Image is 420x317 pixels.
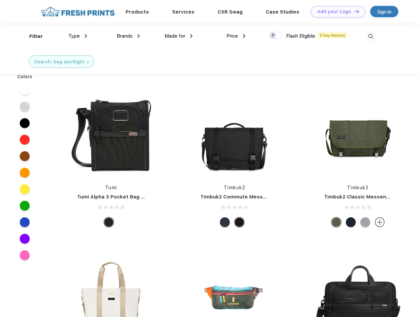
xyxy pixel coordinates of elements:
span: Made for [165,33,185,39]
span: Type [68,33,80,39]
div: Colors [12,73,38,80]
img: func=resize&h=266 [67,90,155,178]
img: func=resize&h=266 [314,90,402,178]
div: Sign in [377,8,391,16]
div: Eco Rind Pop [360,217,370,227]
div: Search: bag spotlight [34,58,85,65]
span: Price [226,33,238,39]
div: Filter [29,33,43,40]
div: Eco Army [331,217,341,227]
span: Brands [117,33,133,39]
div: Eco Nautical [220,217,230,227]
a: Timbuk2 Commute Messenger Bag [200,194,289,200]
a: Timbuk2 [347,185,369,190]
a: Tumi [105,185,117,190]
a: Products [126,9,149,15]
img: dropdown.png [85,34,87,38]
img: dropdown.png [243,34,245,38]
img: func=resize&h=266 [191,90,278,178]
img: dropdown.png [137,34,140,38]
div: Eco Black [234,217,244,227]
a: Timbuk2 [224,185,246,190]
span: Flash Eligible [286,33,315,39]
img: desktop_search.svg [365,31,376,42]
div: Add your Logo [317,9,351,15]
img: filter_cancel.svg [87,61,89,63]
a: Sign in [370,6,398,17]
a: Tumi Alpha 3 Pocket Bag Small [77,194,154,200]
img: more.svg [375,217,385,227]
div: Eco Monsoon [346,217,356,227]
img: fo%20logo%202.webp [39,6,117,18]
a: Timbuk2 Classic Messenger Bag [324,194,406,200]
img: dropdown.png [190,34,193,38]
img: DT [354,10,359,13]
span: 5 Day Delivery [318,32,347,38]
div: Black [104,217,114,227]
